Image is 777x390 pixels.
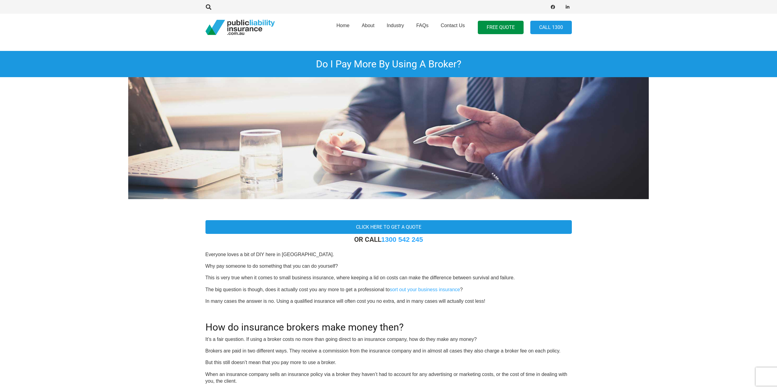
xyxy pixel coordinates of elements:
[205,251,572,258] p: Everyone loves a bit of DIY here in [GEOGRAPHIC_DATA].
[380,12,410,43] a: Industry
[362,23,375,28] span: About
[563,3,572,11] a: LinkedIn
[205,359,572,366] p: But this still doesn’t mean that you pay more to use a broker.
[205,371,572,385] p: When an insurance company sells an insurance policy via a broker they haven’t had to account for ...
[205,314,572,333] h2: How do insurance brokers make money then?
[205,263,572,270] p: Why pay someone to do something that you can do yourself?
[336,23,350,28] span: Home
[478,21,524,34] a: FREE QUOTE
[549,3,557,11] a: Facebook
[205,348,572,354] p: Brokers are paid in two different ways. They receive a commission from the insurance company and ...
[330,12,356,43] a: Home
[203,4,215,10] a: Search
[410,12,434,43] a: FAQs
[205,20,275,35] a: pli_logotransparent
[205,286,572,293] p: The big question is though, does it actually cost you any more to get a professional to ?
[434,12,471,43] a: Contact Us
[356,12,381,43] a: About
[441,23,465,28] span: Contact Us
[205,220,572,234] a: Click here to get a quote
[205,274,572,281] p: This is very true when it comes to small business insurance, where keeping a lid on costs can mak...
[390,287,460,292] a: sort out your business insurance
[205,298,572,305] p: In many cases the answer is no. Using a qualified insurance will often cost you no extra, and in ...
[354,235,423,243] strong: OR CALL
[205,336,572,343] p: It’s a fair question. If using a broker costs no more than going direct to an insurance company, ...
[128,77,649,199] img: Public liability Insurance Cost
[530,21,572,34] a: Call 1300
[381,236,423,243] a: 1300 542 245
[387,23,404,28] span: Industry
[416,23,428,28] span: FAQs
